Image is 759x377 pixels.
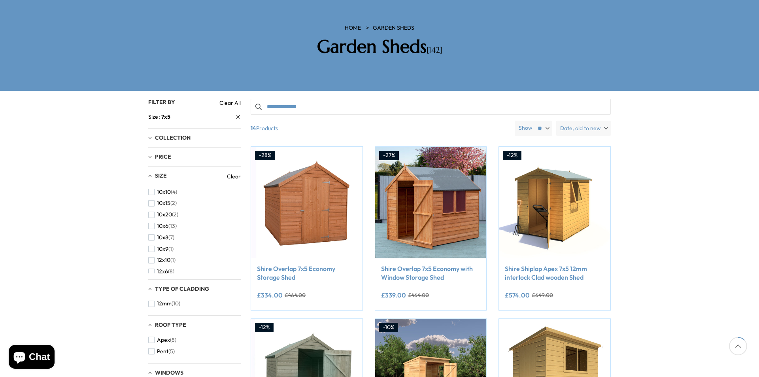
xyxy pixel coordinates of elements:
span: 12x10 [157,257,170,263]
span: Filter By [148,99,175,106]
del: £649.00 [532,292,553,298]
div: -12% [503,151,521,160]
span: 10x15 [157,200,170,206]
img: Shire Overlap 7x5 Economy with Window Storage Shed - Best Shed [375,147,487,258]
a: HOME [345,24,361,32]
button: 10x9 [148,243,174,255]
div: -12% [255,323,274,332]
span: 10x6 [157,223,168,229]
button: 12x10 [148,254,176,266]
a: Shire Overlap 7x5 Economy with Window Storage Shed [381,264,481,282]
b: 14 [251,121,256,136]
img: Shire Overlap 7x5 Economy Storage Shed - Best Shed [251,147,363,258]
span: (5) [168,348,175,355]
span: (8) [170,337,176,343]
button: 12x6 [148,266,174,277]
div: -10% [379,323,398,332]
label: Show [519,124,532,132]
button: Apex [148,334,176,346]
span: (10) [172,300,180,307]
span: 12mm [157,300,172,307]
span: (13) [168,223,177,229]
span: 10x8 [157,234,168,241]
button: 10x15 [148,197,177,209]
inbox-online-store-chat: Shopify online store chat [6,345,57,371]
a: Shire Shiplap Apex 7x5 12mm interlock Clad wooden Shed [505,264,604,282]
span: Type of Cladding [155,285,209,292]
h2: Garden Sheds [267,36,492,57]
button: 10x20 [148,209,178,220]
span: Pent [157,348,168,355]
label: Date, old to new [556,121,611,136]
span: Apex [157,337,170,343]
span: Windows [155,369,183,376]
div: -28% [255,151,275,160]
span: Date, old to new [560,121,601,136]
span: [142] [427,45,442,55]
del: £464.00 [408,292,429,298]
a: Clear All [219,99,241,107]
span: 10x9 [157,246,168,252]
button: 12mm [148,298,180,309]
span: (1) [168,246,174,252]
span: Roof Type [155,321,186,328]
ins: £334.00 [257,292,283,298]
span: (2) [172,211,178,218]
span: (7) [168,234,174,241]
div: -27% [379,151,399,160]
a: Clear [227,172,241,180]
del: £464.00 [285,292,306,298]
button: 10x8 [148,232,174,243]
span: (2) [170,200,177,206]
ins: £574.00 [505,292,530,298]
input: Search products [251,99,611,115]
span: Size [148,113,161,121]
span: 12x6 [157,268,168,275]
span: Price [155,153,171,160]
span: 10x20 [157,211,172,218]
span: Products [247,121,512,136]
a: Shire Overlap 7x5 Economy Storage Shed [257,264,357,282]
button: 10x10 [148,186,177,198]
span: Size [155,172,167,179]
a: Garden Sheds [373,24,414,32]
span: (4) [171,189,177,195]
button: Pent [148,346,175,357]
span: (8) [168,268,174,275]
span: (1) [170,257,176,263]
span: Collection [155,134,191,141]
span: 10x10 [157,189,171,195]
button: 10x6 [148,220,177,232]
ins: £339.00 [381,292,406,298]
span: 7x5 [161,113,170,120]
